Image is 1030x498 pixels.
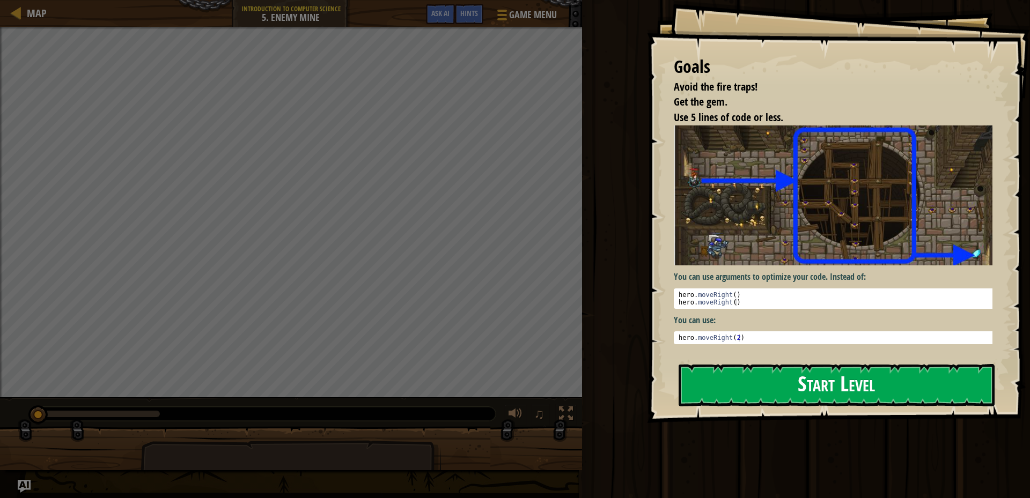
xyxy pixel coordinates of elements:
button: Ask AI [426,4,455,24]
button: Ask AI [18,480,31,493]
span: Hints [460,8,478,18]
p: You can use: [674,314,1000,326]
span: ♫ [534,406,545,422]
button: Start Level [679,364,995,406]
li: Use 5 lines of code or less. [660,110,990,125]
p: You can use arguments to optimize your code. Instead of: [674,271,1000,283]
span: Use 5 lines of code or less. [674,110,783,124]
li: Get the gem. [660,94,990,110]
li: Avoid the fire traps! [660,79,990,95]
div: Goals [674,55,992,79]
span: Game Menu [509,8,557,22]
span: Avoid the fire traps! [674,79,757,94]
button: ♫ [532,404,550,426]
button: Game Menu [489,4,563,29]
button: Toggle fullscreen [555,404,577,426]
button: Adjust volume [505,404,526,426]
span: Get the gem. [674,94,727,109]
a: Map [21,6,47,20]
img: Enemy mine [674,125,1000,265]
span: Ask AI [431,8,450,18]
span: Map [27,6,47,20]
